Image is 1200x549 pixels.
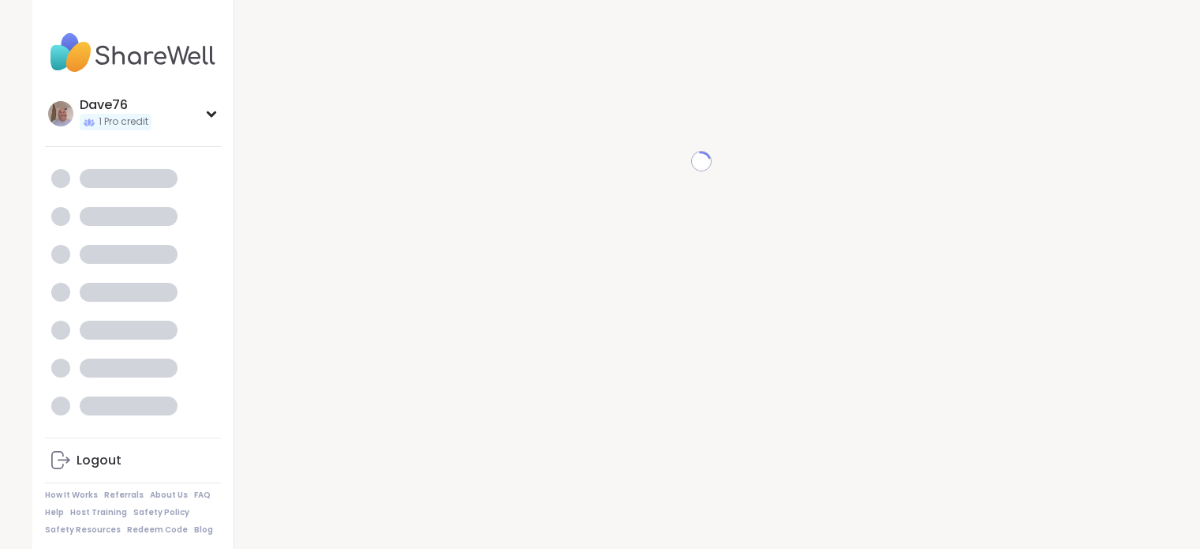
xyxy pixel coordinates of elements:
[133,507,189,518] a: Safety Policy
[80,96,151,114] div: Dave76
[150,490,188,501] a: About Us
[99,115,148,129] span: 1 Pro credit
[45,25,221,81] img: ShareWell Nav Logo
[104,490,144,501] a: Referrals
[45,525,121,536] a: Safety Resources
[45,507,64,518] a: Help
[45,490,98,501] a: How It Works
[127,525,188,536] a: Redeem Code
[77,452,121,469] div: Logout
[70,507,127,518] a: Host Training
[194,490,211,501] a: FAQ
[48,101,73,126] img: Dave76
[45,442,221,479] a: Logout
[194,525,213,536] a: Blog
